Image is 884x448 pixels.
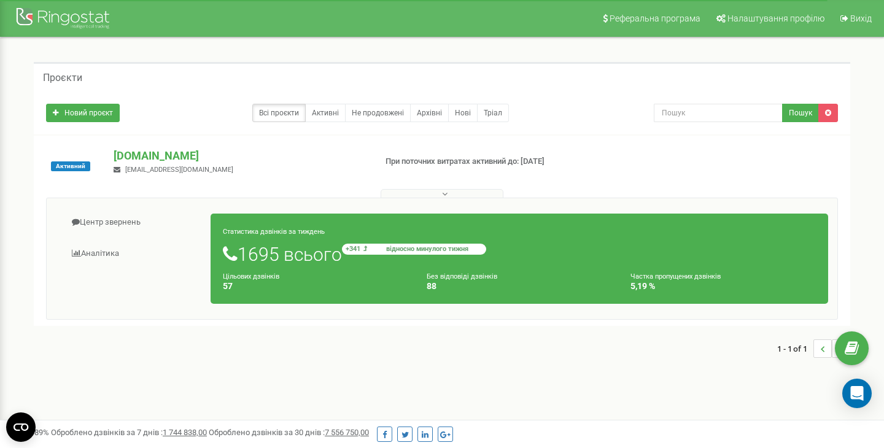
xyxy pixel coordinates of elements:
h4: 57 [223,282,408,291]
span: Реферальна програма [610,14,700,23]
u: 7 556 750,00 [325,428,369,437]
h4: 88 [427,282,612,291]
a: Центр звернень [56,207,211,238]
small: +341 [342,244,486,255]
p: [DOMAIN_NAME] [114,148,365,164]
span: [EMAIL_ADDRESS][DOMAIN_NAME] [125,166,233,174]
h1: 1695 всього [223,244,816,265]
a: Нові [448,104,478,122]
nav: ... [777,327,850,370]
span: 1 - 1 of 1 [777,339,813,358]
a: Аналiтика [56,239,211,269]
span: Оброблено дзвінків за 7 днів : [51,428,207,437]
u: 1 744 838,00 [163,428,207,437]
small: Без відповіді дзвінків [427,272,497,280]
a: Активні [305,104,346,122]
small: Статистика дзвінків за тиждень [223,228,325,236]
button: Open CMP widget [6,412,36,442]
h5: Проєкти [43,72,82,83]
span: Налаштування профілю [727,14,824,23]
h4: 5,19 % [630,282,816,291]
a: Всі проєкти [252,104,306,122]
small: Цільових дзвінків [223,272,279,280]
a: Не продовжені [345,104,411,122]
span: відносно минулого тижня [372,245,483,252]
a: Архівні [410,104,449,122]
a: Тріал [477,104,509,122]
a: Новий проєкт [46,104,120,122]
input: Пошук [654,104,783,122]
span: Оброблено дзвінків за 30 днів : [209,428,369,437]
span: Активний [51,161,90,171]
button: Пошук [782,104,819,122]
small: Частка пропущених дзвінків [630,272,721,280]
div: Open Intercom Messenger [842,379,872,408]
p: При поточних витратах активний до: [DATE] [386,156,570,168]
span: Вихід [850,14,872,23]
